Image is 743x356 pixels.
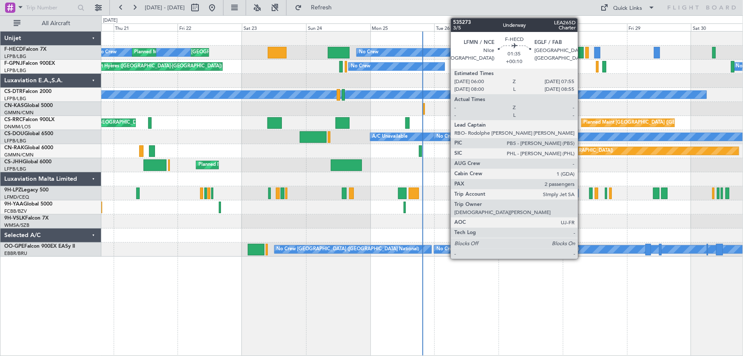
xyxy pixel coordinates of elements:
a: DNMM/LOS [4,124,31,130]
div: No Crew [GEOGRAPHIC_DATA] ([GEOGRAPHIC_DATA] National) [277,243,419,256]
div: Tue 26 [434,23,499,31]
span: CS-DOU [4,131,24,136]
span: 9H-VSLK [4,216,25,221]
div: Sun 24 [306,23,370,31]
div: No Crew [GEOGRAPHIC_DATA] ([GEOGRAPHIC_DATA] National) [436,243,579,256]
span: OO-GPE [4,244,24,249]
div: Quick Links [614,4,643,13]
div: Mon 25 [370,23,435,31]
a: CS-DTRFalcon 2000 [4,89,52,94]
a: F-GPNJFalcon 900EX [4,61,55,66]
a: LFMD/CEQ [4,194,29,200]
a: 9H-LPZLegacy 500 [4,188,49,193]
div: [DATE] [103,17,118,24]
div: Thu 28 [563,23,627,31]
button: Quick Links [597,1,660,14]
a: GMMN/CMN [4,152,34,158]
a: CS-JHHGlobal 6000 [4,159,52,165]
div: A/C Unavailable [373,130,408,143]
a: FCBB/BZV [4,208,27,214]
span: [DATE] - [DATE] [145,4,185,12]
div: Fri 22 [178,23,242,31]
a: 9H-VSLKFalcon 7X [4,216,49,221]
a: CN-KASGlobal 5000 [4,103,53,108]
input: Trip Number [26,1,75,14]
span: CS-RRC [4,117,23,122]
span: CS-DTR [4,89,23,94]
div: Fri 29 [627,23,691,31]
div: Planned Maint [GEOGRAPHIC_DATA] ([GEOGRAPHIC_DATA]) [455,130,589,143]
div: No Crew [359,46,379,59]
span: Refresh [304,5,339,11]
button: All Aircraft [9,17,92,30]
div: No Crew [436,130,456,143]
span: CS-JHH [4,159,23,165]
button: Refresh [291,1,342,14]
div: Planned Maint [GEOGRAPHIC_DATA] ([GEOGRAPHIC_DATA]) [198,159,333,171]
div: Wed 27 [499,23,563,31]
a: F-HECDFalcon 7X [4,47,46,52]
span: F-GPNJ [4,61,23,66]
span: CN-KAS [4,103,24,108]
div: Sat 23 [242,23,306,31]
span: 9H-YAA [4,202,23,207]
div: No Crew [351,60,370,73]
div: No Crew [485,187,504,200]
div: Planned Maint [GEOGRAPHIC_DATA] ([GEOGRAPHIC_DATA]) [135,46,269,59]
div: Planned Maint [GEOGRAPHIC_DATA] ([GEOGRAPHIC_DATA]) [584,116,718,129]
a: GMMN/CMN [4,110,34,116]
div: Planned Maint [GEOGRAPHIC_DATA] ([GEOGRAPHIC_DATA]) [479,145,614,157]
a: CS-DOUGlobal 6500 [4,131,53,136]
a: CS-RRCFalcon 900LX [4,117,55,122]
a: WMSA/SZB [4,222,29,229]
div: Planned Maint [GEOGRAPHIC_DATA] ([GEOGRAPHIC_DATA]) [65,116,199,129]
a: LFPB/LBG [4,67,26,74]
div: Thu 21 [114,23,178,31]
a: OO-GPEFalcon 900EX EASy II [4,244,75,249]
a: EBBR/BRU [4,250,27,257]
a: LFPB/LBG [4,53,26,60]
a: CN-RAKGlobal 6000 [4,145,53,151]
a: 9H-YAAGlobal 5000 [4,202,52,207]
span: CN-RAK [4,145,24,151]
div: No Crew [97,46,117,59]
span: 9H-LPZ [4,188,21,193]
a: LFPB/LBG [4,96,26,102]
span: F-HECD [4,47,23,52]
div: AOG Maint Hyères ([GEOGRAPHIC_DATA]-[GEOGRAPHIC_DATA]) [78,60,222,73]
a: LFPB/LBG [4,166,26,172]
a: LFPB/LBG [4,138,26,144]
span: All Aircraft [22,20,90,26]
